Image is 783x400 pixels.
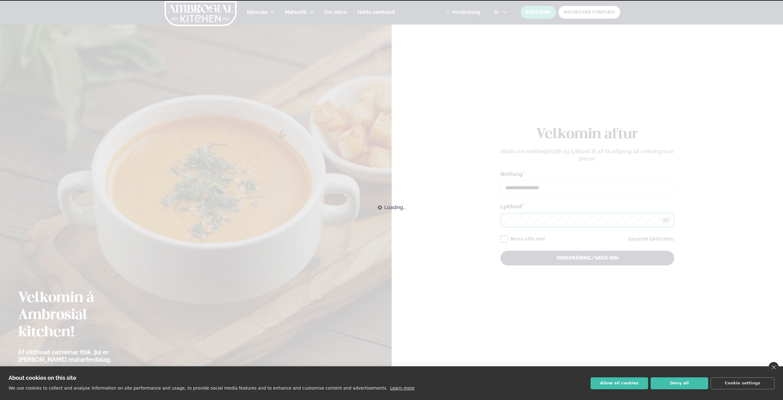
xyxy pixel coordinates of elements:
[769,362,779,372] a: close
[384,201,406,214] span: Loading...
[711,377,774,389] button: Cookie settings
[390,386,415,390] a: Learn more
[591,377,648,389] button: Allow all cookies
[9,375,76,381] strong: About cookies on this site
[651,377,708,389] button: Deny all
[9,386,388,390] p: We use cookies to collect and analyse information on site performance and usage, to provide socia...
